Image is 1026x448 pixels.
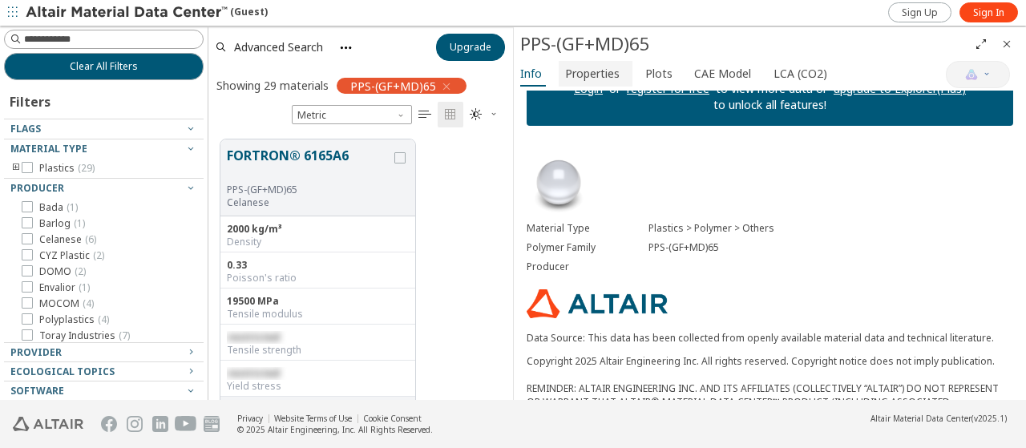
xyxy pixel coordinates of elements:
[363,413,422,424] a: Cookie Consent
[10,345,62,359] span: Provider
[4,139,204,159] button: Material Type
[436,34,505,61] button: Upgrade
[292,105,412,124] span: Metric
[227,196,391,209] p: Celanese
[39,233,96,246] span: Celanese
[216,78,329,93] div: Showing 29 materials
[26,5,268,21] div: (Guest)
[10,181,64,195] span: Producer
[227,380,409,393] div: Yield stress
[444,108,457,121] i: 
[234,42,323,53] span: Advanced Search
[350,79,436,93] span: PPS-(GF+MD)65
[520,31,968,57] div: PPS-(GF+MD)65
[26,5,230,21] img: Altair Material Data Center
[274,413,352,424] a: Website Terms of Use
[119,329,130,342] span: ( 7 )
[527,241,648,254] div: Polymer Family
[208,127,513,401] div: grid
[227,272,409,285] div: Poisson's ratio
[973,6,1004,19] span: Sign In
[4,381,204,401] button: Software
[10,365,115,378] span: Ecological Topics
[79,281,90,294] span: ( 1 )
[67,200,78,214] span: ( 1 )
[648,222,1013,235] div: Plastics > Polymer > Others
[237,413,263,424] a: Privacy
[645,61,673,87] span: Plots
[13,417,83,431] img: Altair Engineering
[39,265,86,278] span: DOMO
[93,248,104,262] span: ( 2 )
[527,222,648,235] div: Material Type
[527,260,648,273] div: Producer
[694,61,751,87] span: CAE Model
[902,6,938,19] span: Sign Up
[75,264,86,278] span: ( 2 )
[227,330,280,344] span: restricted
[965,68,978,81] img: AI Copilot
[438,102,463,127] button: Tile View
[227,259,409,272] div: 0.33
[227,344,409,357] div: Tensile strength
[39,201,78,214] span: Bada
[994,31,1020,57] button: Close
[98,313,109,326] span: ( 4 )
[39,217,85,230] span: Barlog
[237,424,433,435] div: © 2025 Altair Engineering, Inc. All Rights Reserved.
[450,41,491,54] span: Upgrade
[78,161,95,175] span: ( 29 )
[227,184,391,196] div: PPS-(GF+MD)65
[227,308,409,321] div: Tensile modulus
[4,53,204,80] button: Clear All Filters
[959,2,1018,22] a: Sign In
[39,281,90,294] span: Envalior
[870,413,971,424] span: Altair Material Data Center
[4,179,204,198] button: Producer
[4,362,204,381] button: Ecological Topics
[39,313,109,326] span: Polyplastics
[527,289,668,318] img: Logo - Provider
[10,142,87,155] span: Material Type
[888,2,951,22] a: Sign Up
[627,81,709,96] a: register for free
[227,223,409,236] div: 2000 kg/m³
[968,31,994,57] button: Full Screen
[83,297,94,310] span: ( 4 )
[470,108,483,121] i: 
[10,162,22,175] i: toogle group
[527,151,591,216] img: Material Type Image
[418,108,431,121] i: 
[4,119,204,139] button: Flags
[834,81,966,96] a: upgrade to Explorer(Plus)
[463,102,505,127] button: Theme
[70,60,138,73] span: Clear All Filters
[648,241,1013,254] div: PPS-(GF+MD)65
[10,384,64,398] span: Software
[520,61,542,87] span: Info
[74,216,85,230] span: ( 1 )
[85,232,96,246] span: ( 6 )
[774,61,827,87] span: LCA (CO2)
[39,162,95,175] span: Plastics
[946,61,1010,88] button: AI Copilot
[227,295,409,308] div: 19500 MPa
[527,331,1013,345] p: Data Source: This data has been collected from openly available material data and technical liter...
[39,329,130,342] span: Toray Industries
[4,343,204,362] button: Provider
[412,102,438,127] button: Table View
[39,297,94,310] span: MOCOM
[227,366,280,380] span: restricted
[574,81,603,96] a: Login
[870,413,1007,424] div: (v2025.1)
[565,61,620,87] span: Properties
[227,146,391,184] button: FORTRON® 6165A6
[10,122,41,135] span: Flags
[4,80,59,119] div: Filters
[39,249,104,262] span: CYZ Plastic
[292,105,412,124] div: Unit System
[227,236,409,248] div: Density
[707,97,833,113] p: to unlock all features!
